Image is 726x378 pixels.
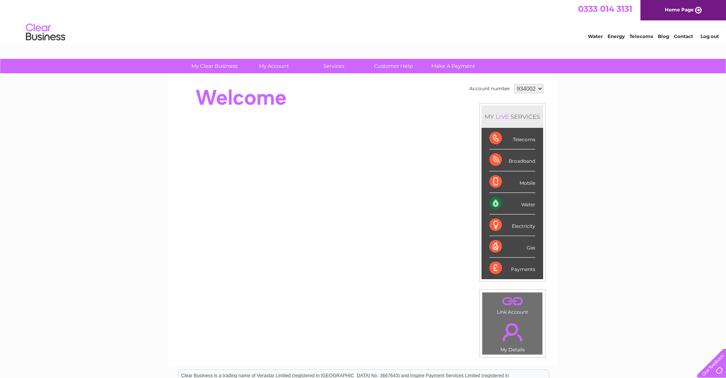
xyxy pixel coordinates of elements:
[182,59,247,73] a: My Clear Business
[482,105,543,128] div: MY SERVICES
[489,236,535,258] div: Gas
[467,82,512,95] td: Account number
[242,59,306,73] a: My Account
[489,171,535,193] div: Mobile
[482,316,543,355] td: My Details
[578,4,632,14] a: 0333 014 3131
[489,258,535,279] div: Payments
[484,294,540,308] a: .
[178,4,549,38] div: Clear Business is a trading name of Verastar Limited (registered in [GEOGRAPHIC_DATA] No. 3667643...
[26,20,66,44] img: logo.png
[421,59,485,73] a: Make A Payment
[607,33,625,39] a: Energy
[700,33,719,39] a: Log out
[674,33,693,39] a: Contact
[484,318,540,346] a: .
[494,113,511,120] div: LIVE
[629,33,653,39] a: Telecoms
[588,33,603,39] a: Water
[658,33,669,39] a: Blog
[489,128,535,149] div: Telecoms
[489,214,535,236] div: Electricity
[489,193,535,214] div: Water
[361,59,426,73] a: Customer Help
[489,149,535,171] div: Broadband
[482,292,543,317] td: Link Account
[301,59,366,73] a: Services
